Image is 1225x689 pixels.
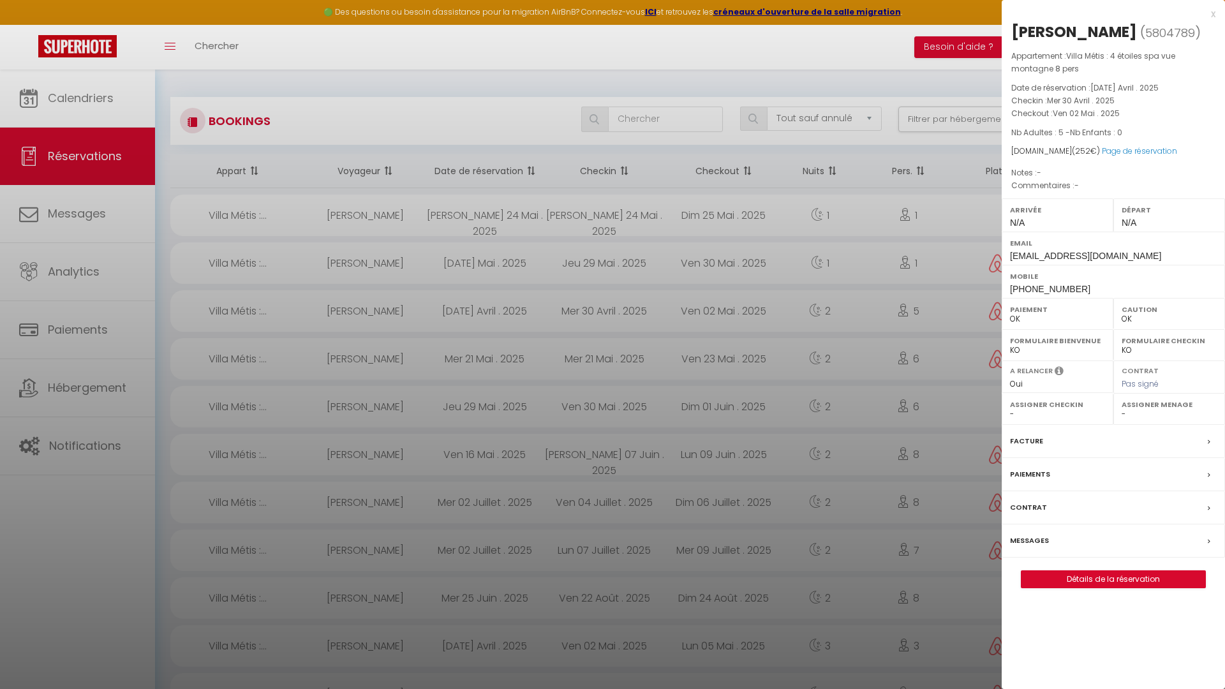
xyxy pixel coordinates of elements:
[1021,570,1206,588] button: Détails de la réservation
[1055,366,1064,380] i: Sélectionner OUI si vous souhaiter envoyer les séquences de messages post-checkout
[1011,50,1215,75] p: Appartement :
[1010,366,1053,376] label: A relancer
[1070,127,1122,138] span: Nb Enfants : 0
[1140,24,1201,41] span: ( )
[1010,501,1047,514] label: Contrat
[1010,434,1043,448] label: Facture
[1010,303,1105,316] label: Paiement
[1122,378,1159,389] span: Pas signé
[1011,179,1215,192] p: Commentaires :
[1102,145,1177,156] a: Page de réservation
[1074,180,1079,191] span: -
[1010,237,1217,249] label: Email
[1122,303,1217,316] label: Caution
[1010,398,1105,411] label: Assigner Checkin
[1011,22,1137,42] div: [PERSON_NAME]
[1010,534,1049,547] label: Messages
[1011,94,1215,107] p: Checkin :
[1010,204,1105,216] label: Arrivée
[1010,218,1025,228] span: N/A
[1011,82,1215,94] p: Date de réservation :
[1037,167,1041,178] span: -
[1010,468,1050,481] label: Paiements
[1011,50,1175,74] span: Villa Métis : 4 étoiles spa vue montagne 8 pers
[1122,366,1159,374] label: Contrat
[1010,334,1105,347] label: Formulaire Bienvenue
[1145,25,1195,41] span: 5804789
[1010,284,1090,294] span: [PHONE_NUMBER]
[1171,632,1215,679] iframe: Chat
[1011,145,1215,158] div: [DOMAIN_NAME]
[1053,108,1120,119] span: Ven 02 Mai . 2025
[1047,95,1115,106] span: Mer 30 Avril . 2025
[1010,270,1217,283] label: Mobile
[1021,571,1205,588] a: Détails de la réservation
[1075,145,1090,156] span: 252
[10,5,48,43] button: Ouvrir le widget de chat LiveChat
[1010,251,1161,261] span: [EMAIL_ADDRESS][DOMAIN_NAME]
[1122,204,1217,216] label: Départ
[1002,6,1215,22] div: x
[1011,107,1215,120] p: Checkout :
[1011,127,1122,138] span: Nb Adultes : 5 -
[1072,145,1100,156] span: ( €)
[1122,334,1217,347] label: Formulaire Checkin
[1122,398,1217,411] label: Assigner Menage
[1011,167,1215,179] p: Notes :
[1090,82,1159,93] span: [DATE] Avril . 2025
[1122,218,1136,228] span: N/A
